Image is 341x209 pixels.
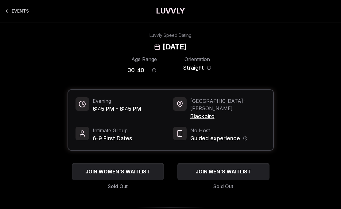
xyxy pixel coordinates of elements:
[93,97,141,105] span: Evening
[5,5,29,17] a: Back to events
[190,112,266,121] span: Blackbird
[207,66,211,70] button: Orientation information
[84,168,151,175] span: JOIN WOMEN'S WAITLIST
[163,42,187,52] h2: [DATE]
[127,56,161,63] div: Age Range
[156,6,185,16] a: LUVVLY
[194,168,252,175] span: JOIN MEN'S WAITLIST
[190,134,240,143] span: Guided experience
[93,127,132,134] span: Intimate Group
[93,134,132,143] span: 6-9 First Dates
[190,97,266,112] span: [GEOGRAPHIC_DATA] - [PERSON_NAME]
[149,32,192,38] div: Luvvly Speed Dating
[177,163,269,180] button: JOIN MEN'S WAITLIST - Sold Out
[108,183,128,190] span: Sold Out
[190,127,247,134] span: No Host
[213,183,233,190] span: Sold Out
[72,163,164,180] button: JOIN WOMEN'S WAITLIST - Sold Out
[93,105,141,113] span: 6:45 PM - 8:45 PM
[243,136,247,141] button: Host information
[127,66,144,75] span: 30 - 40
[180,56,214,63] div: Orientation
[147,64,161,77] button: Age range information
[183,64,204,72] span: Straight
